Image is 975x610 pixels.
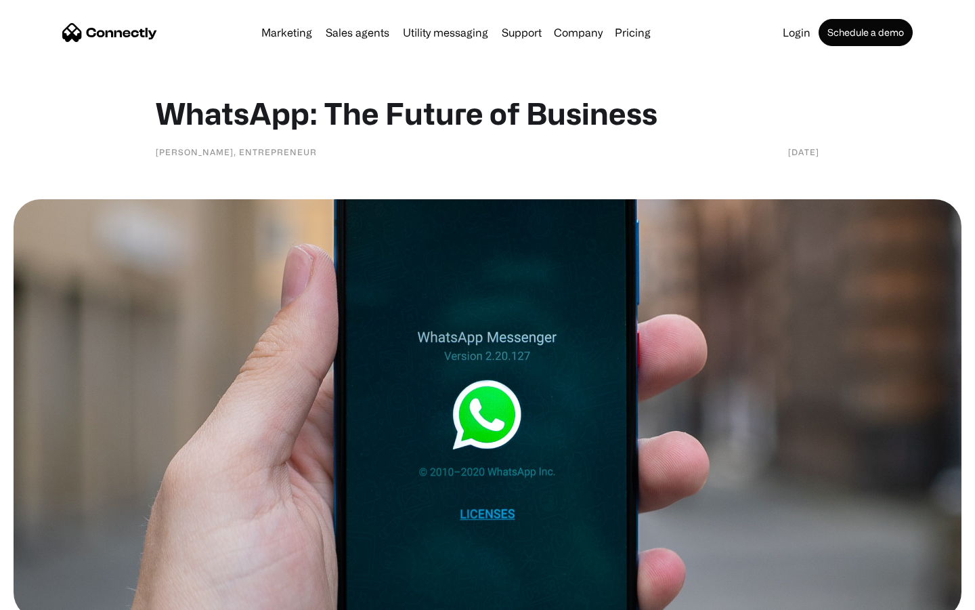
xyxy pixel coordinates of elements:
div: Company [554,23,603,42]
a: Support [496,27,547,38]
a: Marketing [256,27,318,38]
div: [PERSON_NAME], Entrepreneur [156,145,317,159]
a: Login [777,27,816,38]
div: Company [550,23,607,42]
a: Sales agents [320,27,395,38]
a: Schedule a demo [819,19,913,46]
a: Pricing [609,27,656,38]
h1: WhatsApp: The Future of Business [156,95,819,131]
ul: Language list [27,586,81,605]
a: Utility messaging [397,27,494,38]
div: [DATE] [788,145,819,159]
aside: Language selected: English [14,586,81,605]
a: home [62,22,157,43]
